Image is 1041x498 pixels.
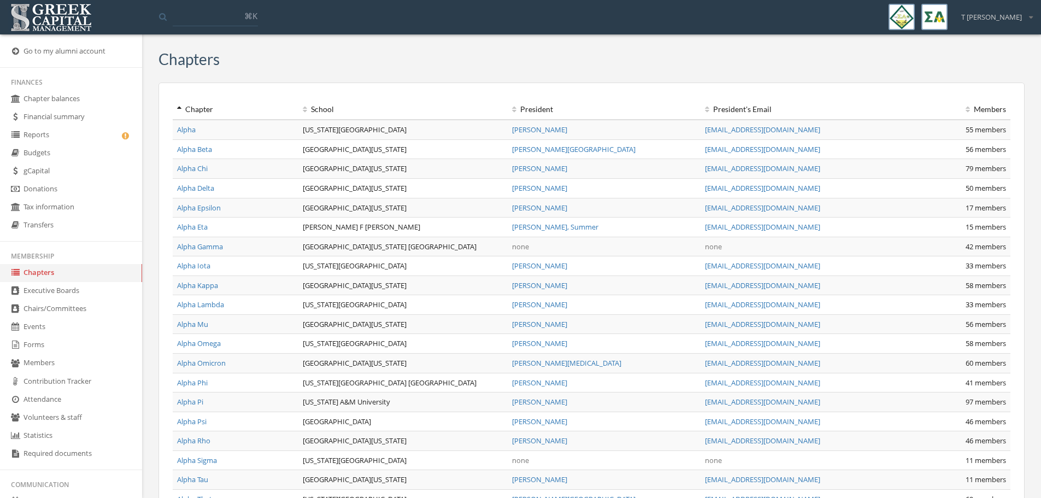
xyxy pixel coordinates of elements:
td: [US_STATE][GEOGRAPHIC_DATA] [298,256,508,276]
span: none [512,455,529,465]
a: [EMAIL_ADDRESS][DOMAIN_NAME] [705,203,820,213]
span: 58 members [966,280,1006,290]
div: Chapter [177,104,294,115]
a: [PERSON_NAME], Summer [512,222,598,232]
td: [US_STATE][GEOGRAPHIC_DATA] [298,295,508,315]
span: none [705,455,722,465]
span: ⌘K [244,10,257,21]
a: [PERSON_NAME] [512,397,567,407]
a: [PERSON_NAME] [512,474,567,484]
td: [GEOGRAPHIC_DATA][US_STATE] [298,314,508,334]
td: [GEOGRAPHIC_DATA][US_STATE] [GEOGRAPHIC_DATA] [298,237,508,256]
a: [EMAIL_ADDRESS][DOMAIN_NAME] [705,474,820,484]
a: [PERSON_NAME] [512,261,567,271]
span: 41 members [966,378,1006,388]
span: 97 members [966,397,1006,407]
a: Alpha Rho [177,436,210,446]
a: [PERSON_NAME][MEDICAL_DATA] [512,358,621,368]
a: [PERSON_NAME] [512,125,567,134]
a: Alpha Beta [177,144,212,154]
a: Alpha Omicron [177,358,226,368]
td: [GEOGRAPHIC_DATA][US_STATE] [298,431,508,451]
a: [PERSON_NAME] [512,203,567,213]
a: [EMAIL_ADDRESS][DOMAIN_NAME] [705,300,820,309]
span: 46 members [966,436,1006,446]
a: [EMAIL_ADDRESS][DOMAIN_NAME] [705,436,820,446]
span: 50 members [966,183,1006,193]
span: 58 members [966,338,1006,348]
a: [PERSON_NAME] [512,436,567,446]
div: President 's Email [705,104,889,115]
a: Alpha Iota [177,261,210,271]
td: [GEOGRAPHIC_DATA][US_STATE] [298,354,508,373]
div: T [PERSON_NAME] [954,4,1033,22]
a: [PERSON_NAME] [512,163,567,173]
a: [EMAIL_ADDRESS][DOMAIN_NAME] [705,183,820,193]
a: [EMAIL_ADDRESS][DOMAIN_NAME] [705,417,820,426]
a: [EMAIL_ADDRESS][DOMAIN_NAME] [705,163,820,173]
td: [GEOGRAPHIC_DATA][US_STATE] [298,159,508,179]
td: [GEOGRAPHIC_DATA][US_STATE] [298,178,508,198]
span: 79 members [966,163,1006,173]
a: [EMAIL_ADDRESS][DOMAIN_NAME] [705,378,820,388]
a: [PERSON_NAME] [512,378,567,388]
td: [US_STATE] A&M University [298,392,508,412]
td: [PERSON_NAME] F [PERSON_NAME] [298,218,508,237]
a: [PERSON_NAME][GEOGRAPHIC_DATA] [512,144,636,154]
a: [PERSON_NAME] [512,417,567,426]
a: Alpha Eta [177,222,208,232]
a: Alpha [177,125,196,134]
span: 56 members [966,144,1006,154]
a: Alpha Psi [177,417,207,426]
a: Alpha Phi [177,378,208,388]
a: [PERSON_NAME] [512,319,567,329]
td: [GEOGRAPHIC_DATA] [298,412,508,431]
span: 33 members [966,261,1006,271]
td: [GEOGRAPHIC_DATA][US_STATE] [298,276,508,295]
span: 11 members [966,474,1006,484]
td: [US_STATE][GEOGRAPHIC_DATA] [298,120,508,139]
a: Alpha Epsilon [177,203,221,213]
span: 11 members [966,455,1006,465]
td: [GEOGRAPHIC_DATA][US_STATE] [298,470,508,490]
span: 60 members [966,358,1006,368]
div: School [303,104,503,115]
a: Alpha Kappa [177,280,218,290]
a: Alpha Mu [177,319,208,329]
span: 56 members [966,319,1006,329]
a: [EMAIL_ADDRESS][DOMAIN_NAME] [705,261,820,271]
h3: Chapters [158,51,220,68]
a: [EMAIL_ADDRESS][DOMAIN_NAME] [705,338,820,348]
div: President [512,104,696,115]
a: Alpha Gamma [177,242,223,251]
span: 42 members [966,242,1006,251]
a: Alpha Pi [177,397,203,407]
a: [PERSON_NAME] [512,183,567,193]
span: T [PERSON_NAME] [961,12,1022,22]
td: [GEOGRAPHIC_DATA][US_STATE] [298,198,508,218]
span: 17 members [966,203,1006,213]
a: [EMAIL_ADDRESS][DOMAIN_NAME] [705,319,820,329]
a: [PERSON_NAME] [512,338,567,348]
a: [EMAIL_ADDRESS][DOMAIN_NAME] [705,280,820,290]
div: Members [897,104,1006,115]
a: [PERSON_NAME] [512,280,567,290]
a: Alpha Chi [177,163,208,173]
a: Alpha Omega [177,338,221,348]
a: [EMAIL_ADDRESS][DOMAIN_NAME] [705,358,820,368]
a: Alpha Tau [177,474,208,484]
span: none [512,242,529,251]
td: [US_STATE][GEOGRAPHIC_DATA] [298,450,508,470]
span: none [705,242,722,251]
span: 15 members [966,222,1006,232]
span: 33 members [966,300,1006,309]
a: [EMAIL_ADDRESS][DOMAIN_NAME] [705,144,820,154]
a: Alpha Sigma [177,455,217,465]
a: [EMAIL_ADDRESS][DOMAIN_NAME] [705,397,820,407]
span: 55 members [966,125,1006,134]
span: 46 members [966,417,1006,426]
a: [EMAIL_ADDRESS][DOMAIN_NAME] [705,222,820,232]
a: [PERSON_NAME] [512,300,567,309]
td: [US_STATE][GEOGRAPHIC_DATA] [298,334,508,354]
a: [EMAIL_ADDRESS][DOMAIN_NAME] [705,125,820,134]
